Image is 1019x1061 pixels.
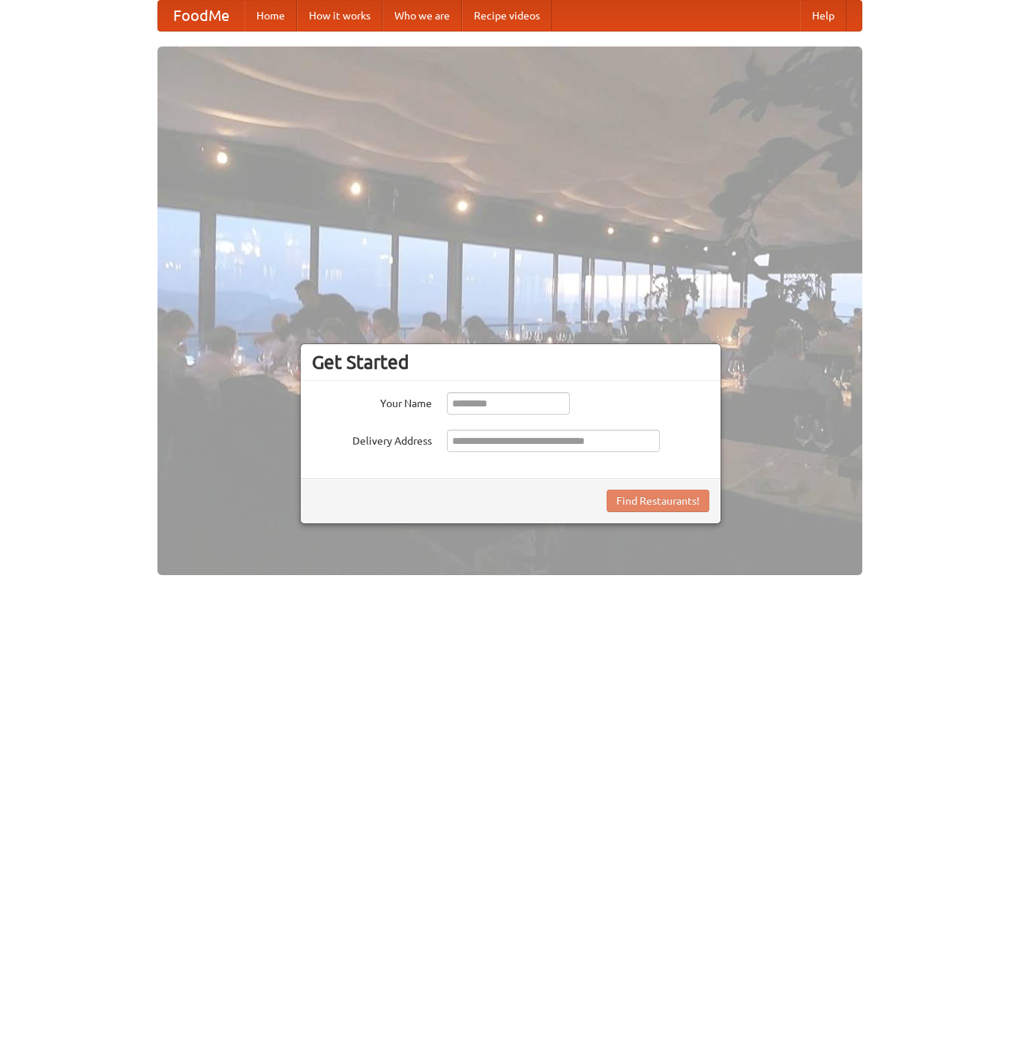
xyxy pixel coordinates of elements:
[312,351,709,373] h3: Get Started
[382,1,462,31] a: Who we are
[244,1,297,31] a: Home
[800,1,847,31] a: Help
[297,1,382,31] a: How it works
[312,392,432,411] label: Your Name
[312,430,432,448] label: Delivery Address
[462,1,552,31] a: Recipe videos
[158,1,244,31] a: FoodMe
[607,490,709,512] button: Find Restaurants!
